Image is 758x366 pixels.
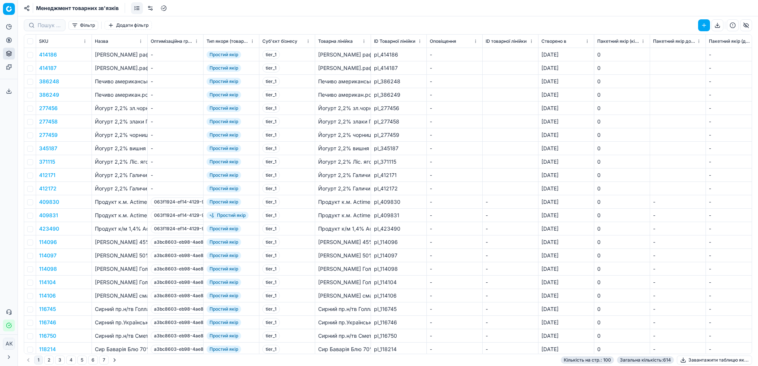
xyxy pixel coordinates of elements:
button: 3 [55,356,65,365]
span: a3bc8603-eb98-4ae8-968c-6e99e930ba5b [151,251,256,260]
span: - [430,306,432,312]
div: pl_414187 [374,64,423,72]
div: pl_412172 [374,185,423,192]
button: 2 [44,356,54,365]
button: 114104 [39,279,56,286]
div: Йогурт 2,2% зл.чорн.Галичина ПЕТ 300г [95,105,144,112]
span: - [430,292,432,299]
div: - [653,332,703,340]
div: 0 [597,78,647,85]
span: tier_1 [262,224,280,233]
div: - [653,212,703,219]
div: [PERSON_NAME] Голландець Комо 45% ваг [318,279,368,286]
div: Йогурт 2,2% Ліс. ягода Галичина ПЕТ300г [318,158,368,166]
div: pl_114106 [374,292,423,299]
div: Сирний пр.н/тв ГолландськийМолоко45% ваг [318,305,368,313]
div: 0 [597,319,647,326]
button: Фільтр [68,21,98,30]
button: 277459 [39,131,58,139]
span: - [430,158,432,165]
span: Простий якір [207,51,241,58]
div: pl_409830 [374,198,423,206]
span: [DATE] [541,172,559,178]
button: 371115 [39,158,55,166]
div: Сирний пр.Український н/п 50% Молоко ваг [318,319,368,326]
div: Йогурт 2,2% чорниця Галичина ПЕТ 300г [95,131,144,139]
span: - [430,252,432,259]
span: Створено в [541,38,566,44]
div: Йогурт 2,2% чорниця Галичина ПЕТ 300г [318,131,368,139]
span: a3bc8603-eb98-4ae8-968c-6e99e930ba5b [151,264,256,273]
button: 423490 [39,225,59,232]
span: Простий якір [207,158,241,166]
div: 0 [597,64,647,72]
div: pl_114097 [374,252,423,259]
div: Печиво американське арахіс BISCOTTI 400г [95,78,144,85]
div: - [486,265,535,273]
div: 0 [597,305,647,313]
div: Сирний пр.Український н/п 50% Молоко ваг [95,319,144,326]
span: Простий якір [207,145,241,152]
div: 0 [597,145,647,152]
div: [PERSON_NAME] 50% зі см.топ.мол.п.150г [318,252,368,259]
div: pl_116746 [374,319,423,326]
div: Йогурт 2,2% вишня Галичина пет 300г [95,145,144,152]
button: 409831 [39,212,58,219]
div: Йогурт 2,2% Галичина ананас 300г пет [318,171,368,179]
div: Сир Баварія Блю 70% Bergader 150г [95,346,144,353]
div: - [486,252,535,259]
div: - [653,265,703,273]
span: Тип якоря (товарної залежності) [207,38,249,44]
div: [PERSON_NAME] 45% 150г [95,238,144,246]
div: Продукт к/м 1,4% Actimel пол.бан. 4х100г [95,225,144,232]
div: pl_412171 [374,171,423,179]
span: Простий якір [207,292,241,299]
div: pl_114098 [374,265,423,273]
div: 0 [597,51,647,58]
div: 0 [597,105,647,112]
span: Товарна лінійка [318,38,353,44]
button: 7 [99,356,109,365]
span: - [430,91,432,98]
div: - [653,198,703,206]
span: Простий якір [207,212,249,219]
span: - [430,65,432,71]
button: 4 [66,356,76,365]
button: 116746 [39,319,56,326]
span: Пакетний якір до SKU [653,38,695,44]
span: Менеджмент товарних зв'язків [36,4,119,12]
span: - [430,333,432,339]
div: 0 [597,292,647,299]
button: 386249 [39,91,59,99]
span: - [430,185,432,192]
div: Продукт к.м. Actimel 1,4% чорн.4х100г [95,198,144,206]
div: [PERSON_NAME] Голландець Комо 45% ваг [95,279,144,286]
div: - [653,319,703,326]
span: - [430,145,432,151]
span: tier_1 [262,318,280,327]
button: AK [3,338,15,350]
button: 277456 [39,105,58,112]
div: - [151,51,200,58]
span: [DATE] [541,252,559,259]
span: [DATE] [541,158,559,165]
span: Оповіщення [430,38,456,44]
div: Йогурт 2,2% Ліс. ягода Галичина ПЕТ300г [95,158,144,166]
span: 063f1924-ef14-4129-9669-13474d84f1fa [151,211,249,220]
button: 414187 [39,64,57,72]
div: [PERSON_NAME].рафін.[PERSON_NAME] 0,8л [95,64,144,72]
div: - [486,279,535,286]
span: Простий якір [207,91,241,99]
div: - [653,238,703,246]
span: Пакетний якір (кількість) [597,38,639,44]
div: 0 [597,279,647,286]
span: Простий якір [207,171,241,179]
div: Йогурт 2,2% злаки Галичина ПЕТ 300г [318,118,368,125]
span: - [430,132,432,138]
div: Йогурт 2,2% Галичина ананас 300г пет [95,171,144,179]
div: 0 [597,212,647,219]
div: [PERSON_NAME] Голландець Комо 45% 150г [318,265,368,273]
span: [DATE] [541,105,559,111]
div: Печиво американ.родзнки BISCOTTI 400г [318,91,368,99]
div: Печиво американське арахіс BISCOTTI 400г [318,78,368,85]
